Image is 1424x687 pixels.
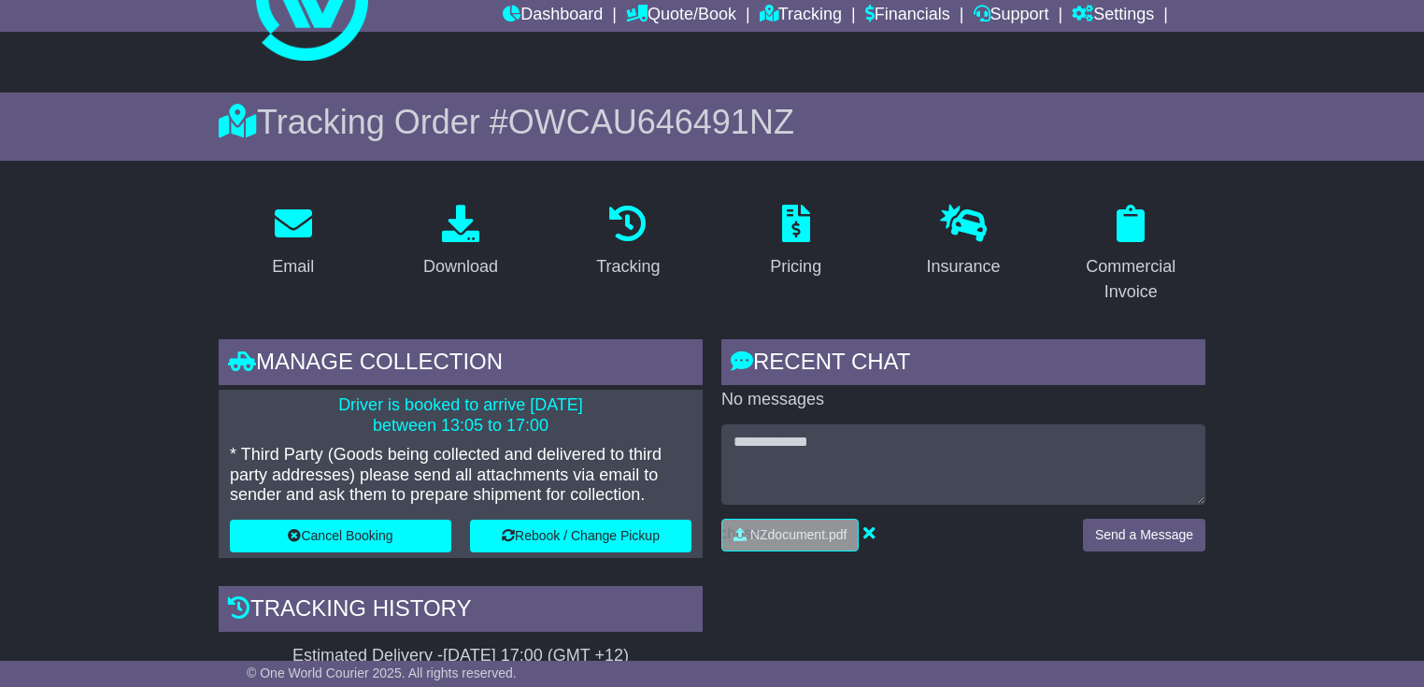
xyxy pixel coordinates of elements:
p: No messages [721,390,1205,410]
button: Cancel Booking [230,520,451,552]
div: Commercial Invoice [1069,254,1193,305]
div: Manage collection [219,339,703,390]
span: OWCAU646491NZ [508,103,794,141]
div: Insurance [926,254,1000,279]
div: [DATE] 17:00 (GMT +12) [443,646,629,666]
div: Email [272,254,314,279]
button: Send a Message [1083,519,1205,551]
a: Tracking [584,198,672,286]
div: Download [423,254,498,279]
div: RECENT CHAT [721,339,1205,390]
a: Insurance [914,198,1012,286]
div: Tracking history [219,586,703,637]
a: Commercial Invoice [1057,198,1205,311]
div: Tracking [596,254,660,279]
a: Email [260,198,326,286]
a: Download [411,198,510,286]
div: Estimated Delivery - [219,646,703,666]
p: Driver is booked to arrive [DATE] between 13:05 to 17:00 [230,395,691,436]
p: * Third Party (Goods being collected and delivered to third party addresses) please send all atta... [230,445,691,506]
a: Pricing [758,198,833,286]
span: © One World Courier 2025. All rights reserved. [247,666,517,680]
div: Pricing [770,254,821,279]
button: Rebook / Change Pickup [470,520,691,552]
div: Tracking Order # [219,102,1205,142]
